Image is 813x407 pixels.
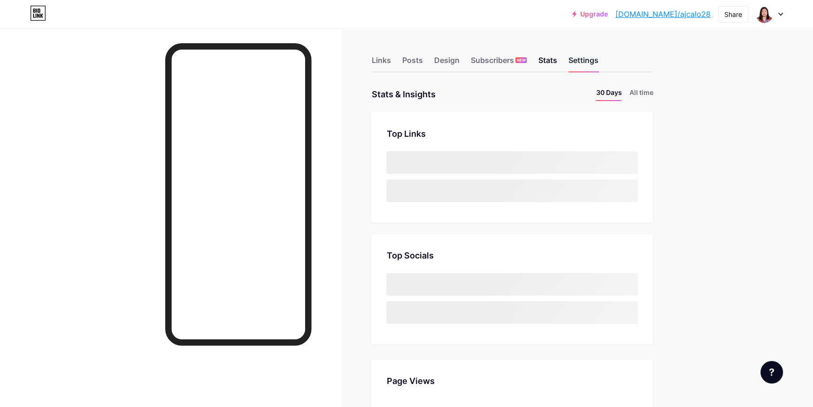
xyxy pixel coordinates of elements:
div: Subscribers [470,55,527,71]
div: Settings [568,55,598,71]
a: Upgrade [572,10,608,18]
li: All time [629,87,653,101]
div: Posts [402,55,422,71]
div: Stats & Insights [371,87,435,101]
div: Stats [538,55,557,71]
div: Share [724,9,742,19]
div: Links [371,55,391,71]
div: Design [434,55,459,71]
span: NEW [517,57,526,63]
div: Page Views [386,375,638,387]
div: Top Links [386,127,638,140]
img: AE Calo [755,5,773,23]
div: Top Socials [386,249,638,262]
li: 30 Days [596,87,621,101]
a: [DOMAIN_NAME]/ajcalo28 [615,8,711,20]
